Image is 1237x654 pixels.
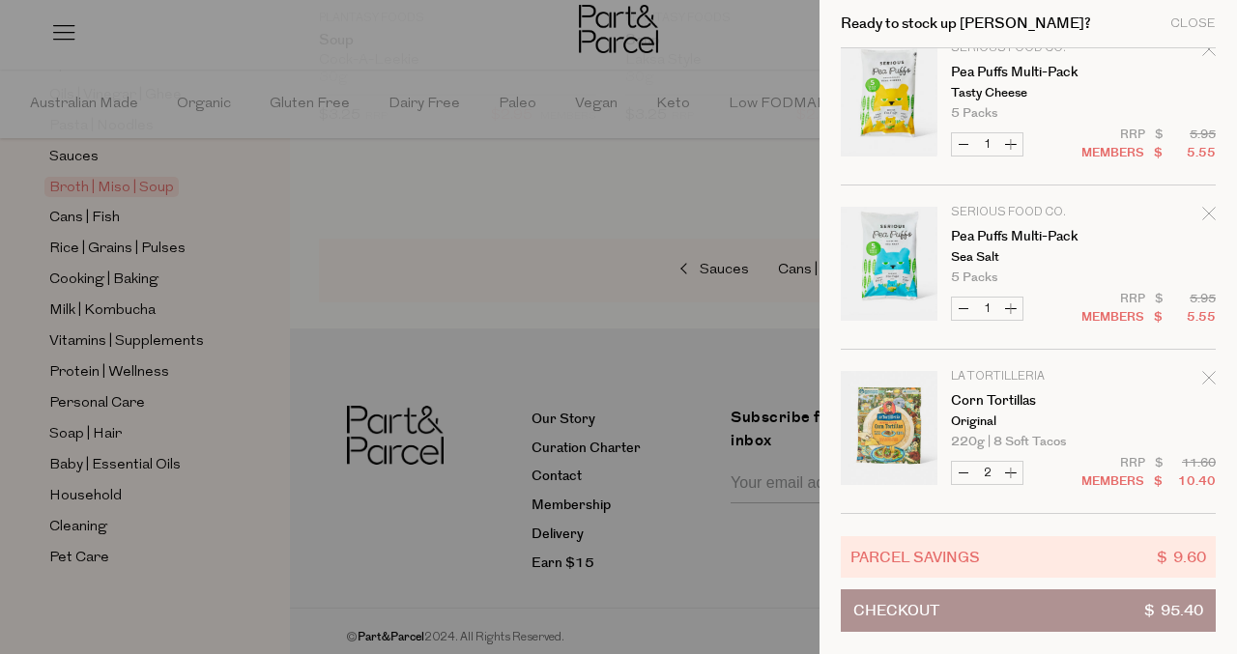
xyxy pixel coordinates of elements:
[1170,17,1216,30] div: Close
[951,207,1101,218] p: Serious Food Co.
[951,87,1101,100] p: Tasty Cheese
[951,394,1101,408] a: Corn Tortillas
[1157,546,1206,568] span: $ 9.60
[975,298,999,320] input: QTY Pea Puffs Multi-Pack
[1202,40,1216,66] div: Remove Pea Puffs Multi-Pack
[951,107,997,120] span: 5 Packs
[1144,590,1203,631] span: $ 95.40
[841,16,1091,31] h2: Ready to stock up [PERSON_NAME]?
[951,436,1066,448] span: 220g | 8 Soft Tacos
[841,589,1216,632] button: Checkout$ 95.40
[951,230,1101,243] a: Pea Puffs Multi-Pack
[951,371,1101,383] p: La Tortilleria
[1202,368,1216,394] div: Remove Corn Tortillas
[975,133,999,156] input: QTY Pea Puffs Multi-Pack
[850,546,980,568] span: Parcel Savings
[951,251,1101,264] p: Sea Salt
[951,271,997,284] span: 5 Packs
[951,66,1101,79] a: Pea Puffs Multi-Pack
[951,43,1101,54] p: Serious Food Co.
[853,590,939,631] span: Checkout
[975,462,999,484] input: QTY Corn Tortillas
[1202,204,1216,230] div: Remove Pea Puffs Multi-Pack
[951,415,1101,428] p: Original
